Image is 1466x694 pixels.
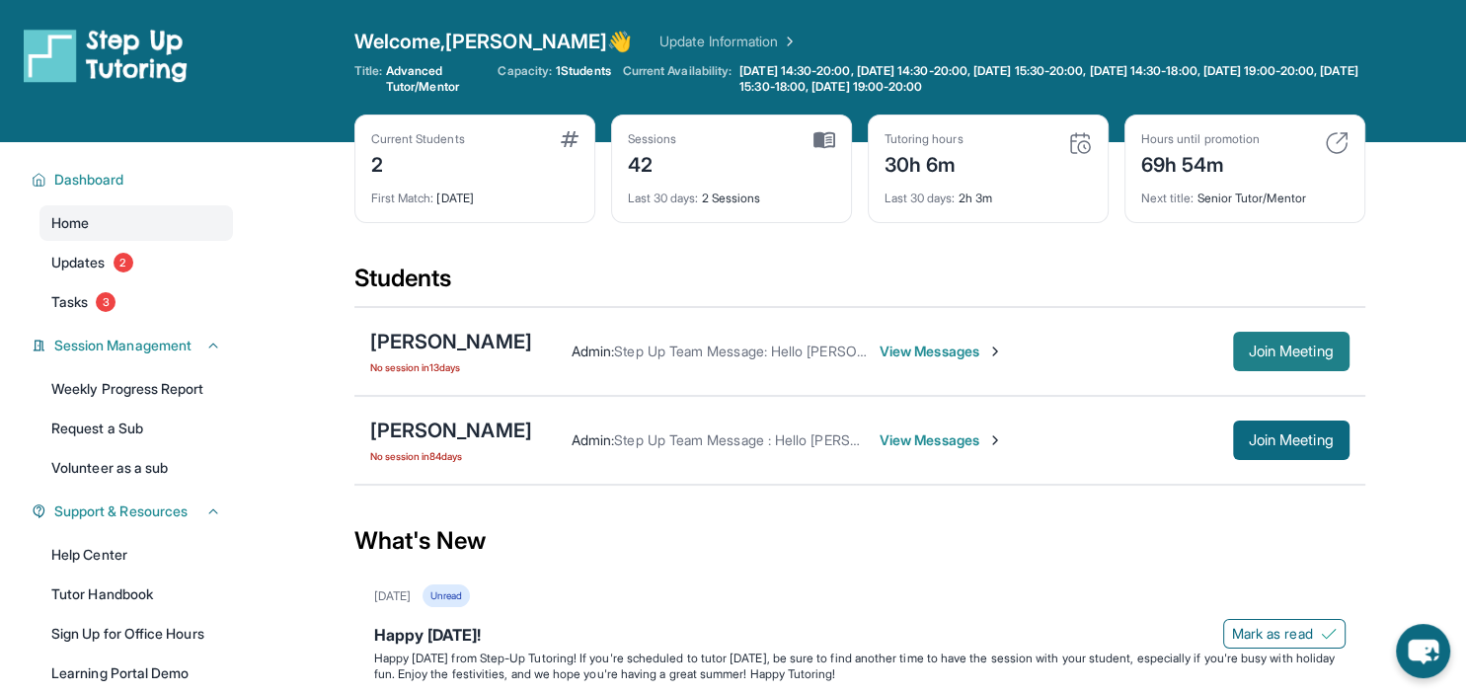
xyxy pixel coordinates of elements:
[46,501,221,521] button: Support & Resources
[39,371,233,407] a: Weekly Progress Report
[778,32,798,51] img: Chevron Right
[54,336,192,355] span: Session Management
[386,63,486,95] span: Advanced Tutor/Mentor
[370,417,532,444] div: [PERSON_NAME]
[39,537,233,573] a: Help Center
[354,28,633,55] span: Welcome, [PERSON_NAME] 👋
[371,179,579,206] div: [DATE]
[498,63,552,79] span: Capacity:
[628,131,677,147] div: Sessions
[1396,624,1450,678] button: chat-button
[39,205,233,241] a: Home
[659,32,798,51] a: Update Information
[354,263,1365,306] div: Students
[370,359,532,375] span: No session in 13 days
[39,616,233,652] a: Sign Up for Office Hours
[370,448,532,464] span: No session in 84 days
[628,147,677,179] div: 42
[987,344,1003,359] img: Chevron-Right
[423,584,470,607] div: Unread
[374,623,1346,651] div: Happy [DATE]!
[813,131,835,149] img: card
[39,450,233,486] a: Volunteer as a sub
[374,651,1346,682] p: Happy [DATE] from Step-Up Tutoring! If you're scheduled to tutor [DATE], be sure to find another ...
[54,501,188,521] span: Support & Resources
[1233,421,1350,460] button: Join Meeting
[885,191,956,205] span: Last 30 days :
[1232,624,1313,644] span: Mark as read
[354,63,382,95] span: Title:
[623,63,732,95] span: Current Availability:
[24,28,188,83] img: logo
[54,170,124,190] span: Dashboard
[1141,131,1260,147] div: Hours until promotion
[370,328,532,355] div: [PERSON_NAME]
[1141,191,1195,205] span: Next title :
[880,430,1003,450] span: View Messages
[51,213,89,233] span: Home
[39,411,233,446] a: Request a Sub
[96,292,116,312] span: 3
[1321,626,1337,642] img: Mark as read
[1223,619,1346,649] button: Mark as read
[39,284,233,320] a: Tasks3
[1141,179,1349,206] div: Senior Tutor/Mentor
[371,131,465,147] div: Current Students
[572,431,614,448] span: Admin :
[1141,147,1260,179] div: 69h 54m
[885,147,964,179] div: 30h 6m
[1068,131,1092,155] img: card
[51,253,106,272] span: Updates
[885,131,964,147] div: Tutoring hours
[51,292,88,312] span: Tasks
[1249,434,1334,446] span: Join Meeting
[1325,131,1349,155] img: card
[39,655,233,691] a: Learning Portal Demo
[39,577,233,612] a: Tutor Handbook
[374,588,411,604] div: [DATE]
[371,147,465,179] div: 2
[114,253,133,272] span: 2
[885,179,1092,206] div: 2h 3m
[739,63,1360,95] span: [DATE] 14:30-20:00, [DATE] 14:30-20:00, [DATE] 15:30-20:00, [DATE] 14:30-18:00, [DATE] 19:00-20:0...
[46,336,221,355] button: Session Management
[1233,332,1350,371] button: Join Meeting
[880,342,1003,361] span: View Messages
[371,191,434,205] span: First Match :
[572,343,614,359] span: Admin :
[561,131,579,147] img: card
[987,432,1003,448] img: Chevron-Right
[556,63,611,79] span: 1 Students
[735,63,1364,95] a: [DATE] 14:30-20:00, [DATE] 14:30-20:00, [DATE] 15:30-20:00, [DATE] 14:30-18:00, [DATE] 19:00-20:0...
[46,170,221,190] button: Dashboard
[1249,346,1334,357] span: Join Meeting
[354,498,1365,584] div: What's New
[628,191,699,205] span: Last 30 days :
[39,245,233,280] a: Updates2
[628,179,835,206] div: 2 Sessions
